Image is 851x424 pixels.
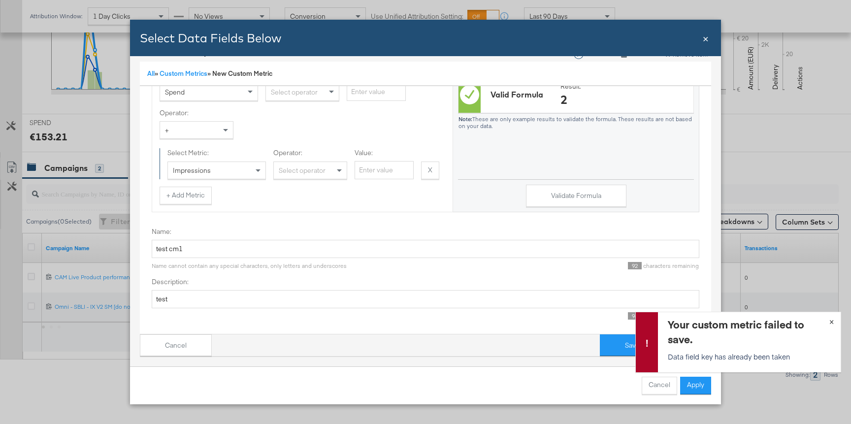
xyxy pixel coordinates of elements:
span: 96 [628,312,642,320]
label: Operator: [160,108,233,118]
label: Operator: [273,148,347,158]
span: × [829,315,834,326]
div: Valid Formula [491,89,543,100]
strong: Note: [458,115,472,123]
div: Select operator [274,162,347,179]
input: Give your custom metric a description [152,290,699,308]
span: Impressions [173,166,211,175]
span: Select Data Fields Below [140,31,281,45]
a: All [147,69,155,78]
span: + [165,126,169,134]
span: 92 [628,262,642,269]
p: Data field key has already been taken [668,352,828,361]
div: Close [703,31,709,45]
div: Bulk Add Locations Modal [130,20,721,404]
span: Spend [165,88,185,97]
label: Select Metric: [167,148,266,158]
button: Cancel [642,377,677,394]
label: Name: [152,227,699,236]
input: Enter value [347,83,406,101]
div: Your custom metric failed to save. [668,317,828,346]
div: Name cannot contain any special characters, only letters and underscores [152,262,347,270]
span: » [160,69,212,78]
div: 2 [560,91,581,108]
button: Save Custom Metric [600,334,711,357]
span: New Custom Metric [212,69,272,78]
label: Value: [355,148,414,158]
span: × [703,31,709,44]
input: Enter value [355,161,414,179]
div: characters remaining [152,312,699,320]
div: Select operator [266,84,339,100]
label: Description: [152,277,699,287]
span: » [147,69,160,78]
button: X [421,162,439,179]
button: Cancel [140,334,212,357]
button: Apply [680,377,711,394]
div: characters remaining [347,262,699,270]
a: Custom Metrics [160,69,207,78]
div: These are only example results to validate the formula. These results are not based on your data. [458,116,694,130]
button: + Add Metric [160,187,212,204]
button: Validate Formula [526,185,626,207]
input: Give your custom metric a name [152,240,699,258]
